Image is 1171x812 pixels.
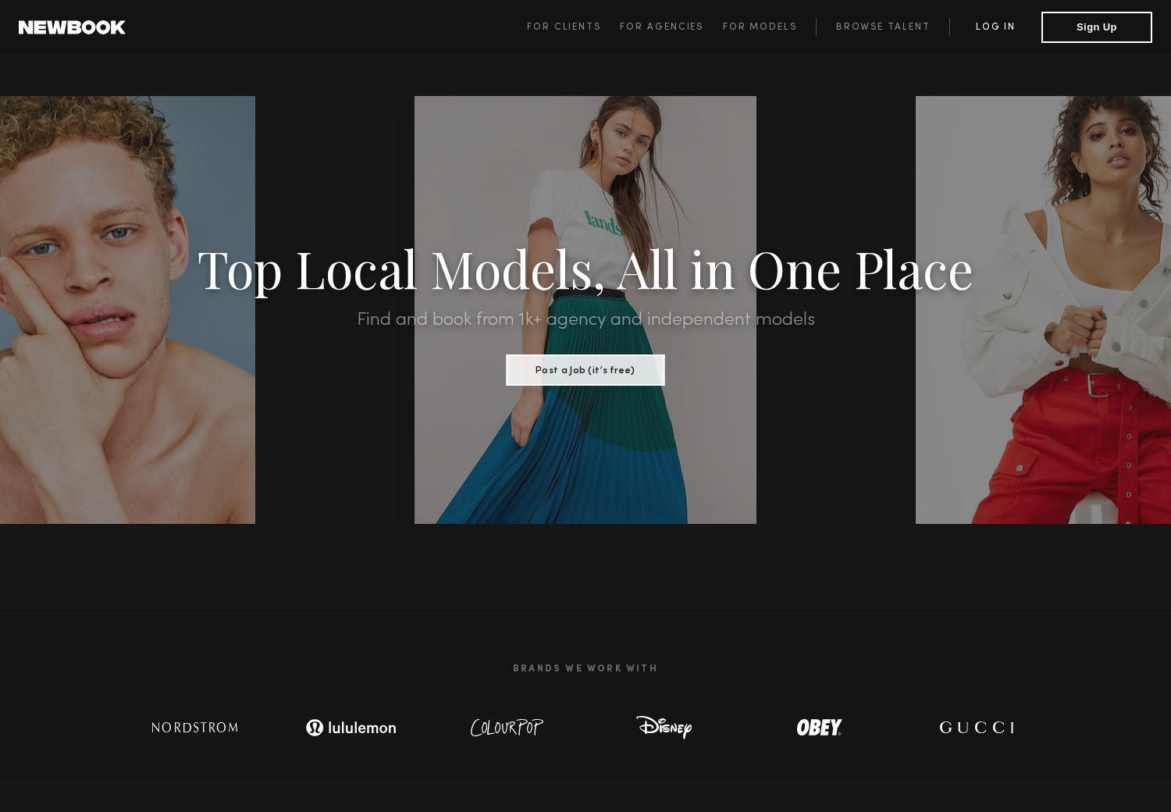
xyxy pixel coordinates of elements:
[507,360,665,377] a: Post a Job (it’s free)
[613,712,714,743] img: logo-disney.svg
[925,712,1027,743] img: logo-gucci.svg
[141,712,250,743] img: logo-nordstrom.svg
[507,354,665,386] button: Post a Job (it’s free)
[527,18,620,37] a: For Clients
[1041,12,1152,43] button: Sign Up
[527,23,601,32] span: For Clients
[620,18,722,37] a: For Agencies
[769,712,870,743] img: logo-obey.svg
[88,311,1084,329] h2: Find and book from 1k+ agency and independent models
[620,23,703,32] span: For Agencies
[88,244,1084,292] h1: Top Local Models, All in One Place
[949,18,1041,37] a: Log in
[723,23,797,32] span: For Models
[457,712,558,743] img: logo-colour-pop.svg
[117,645,1054,693] h2: Brands We Work With
[723,18,817,37] a: For Models
[816,18,949,37] a: Browse Talent
[297,712,406,743] img: logo-lulu.svg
